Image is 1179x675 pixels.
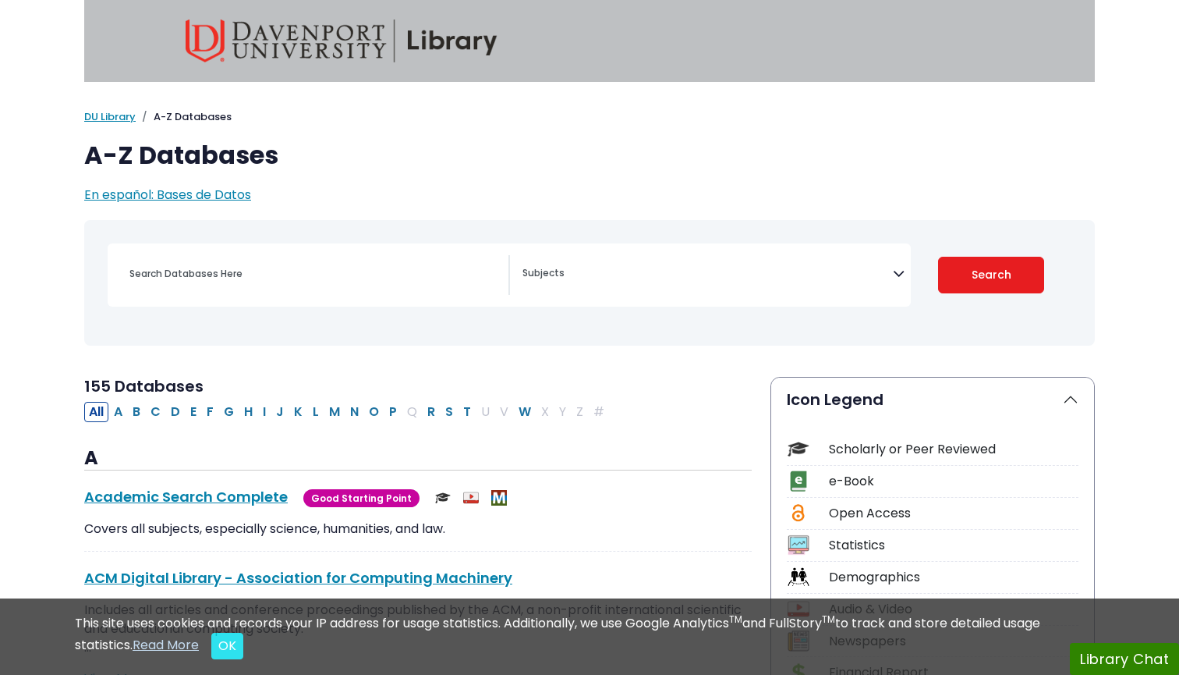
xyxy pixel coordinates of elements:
button: Filter Results E [186,402,201,422]
button: Filter Results L [308,402,324,422]
p: Covers all subjects, especially science, humanities, and law. [84,520,752,538]
button: Icon Legend [771,378,1094,421]
span: 155 Databases [84,375,204,397]
button: Filter Results A [109,402,127,422]
button: Filter Results D [166,402,185,422]
button: Filter Results P [384,402,402,422]
button: Filter Results B [128,402,145,422]
a: DU Library [84,109,136,124]
img: Icon Scholarly or Peer Reviewed [788,439,809,460]
span: Good Starting Point [303,489,420,507]
input: Search database by title or keyword [120,262,508,285]
div: Scholarly or Peer Reviewed [829,440,1078,459]
div: Open Access [829,504,1078,523]
button: Filter Results T [458,402,476,422]
div: This site uses cookies and records your IP address for usage statistics. Additionally, we use Goo... [75,614,1104,659]
a: En español: Bases de Datos [84,186,251,204]
img: Icon e-Book [788,471,809,492]
button: Submit for Search Results [938,257,1045,293]
button: Filter Results H [239,402,257,422]
button: Filter Results M [324,402,345,422]
div: Demographics [829,568,1078,587]
img: Audio & Video [463,490,479,506]
img: Icon Statistics [788,535,809,556]
img: Icon Demographics [788,567,809,588]
h1: A-Z Databases [84,140,1095,170]
div: Alpha-list to filter by first letter of database name [84,402,611,420]
button: Filter Results I [258,402,271,422]
a: ACM Digital Library - Association for Computing Machinery [84,568,512,588]
img: Scholarly or Peer Reviewed [435,490,451,506]
div: Statistics [829,536,1078,555]
a: Read More [133,636,199,654]
button: Filter Results O [364,402,384,422]
button: Filter Results F [202,402,218,422]
sup: TM [729,613,742,626]
button: Filter Results N [345,402,363,422]
img: Icon Open Access [788,503,808,524]
button: Filter Results K [289,402,307,422]
img: MeL (Michigan electronic Library) [491,490,507,506]
nav: breadcrumb [84,109,1095,125]
button: Filter Results G [219,402,239,422]
button: Filter Results R [423,402,440,422]
h3: A [84,447,752,471]
button: Filter Results W [514,402,536,422]
sup: TM [822,613,835,626]
button: Filter Results C [146,402,165,422]
button: Filter Results J [271,402,289,422]
li: A-Z Databases [136,109,232,125]
button: Close [211,633,243,659]
a: Academic Search Complete [84,487,288,506]
button: All [84,402,108,422]
div: e-Book [829,472,1078,491]
textarea: Search [522,268,893,281]
button: Library Chat [1070,643,1179,675]
nav: Search filters [84,220,1095,346]
button: Filter Results S [441,402,458,422]
img: Davenport University Library [186,20,497,62]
